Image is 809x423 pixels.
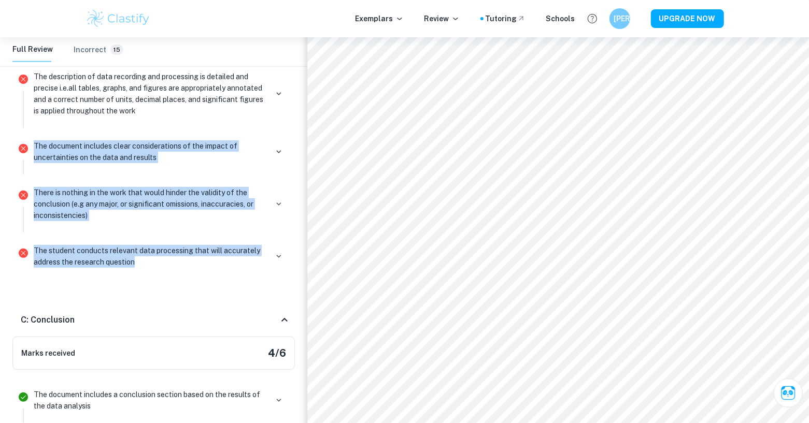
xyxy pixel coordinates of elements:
p: Exemplars [356,13,404,24]
button: Full Review [12,37,53,62]
span: aligning precisely with the documented optimal temperature range for neutrase of 45−55°C [370,90,753,99]
svg: Incorrect [17,73,30,85]
button: UPGRADE NOW [651,9,724,28]
svg: Incorrect [17,189,30,201]
span: subsequent overlapping error bars mean the precise optimal temperature could not be [370,141,734,150]
button: Ask Clai [774,378,803,407]
h6: Incorrect [74,44,106,55]
span: statistically isolated. The expected plateau and decrease in activity after the optimum were [370,153,751,163]
h6: [PERSON_NAME] [614,13,626,24]
button: Help and Feedback [584,10,601,27]
h6: C: Conclusion [21,314,75,326]
span: (ThermoFisher, n.d.). [370,204,459,213]
p: The student conducts relevant data processing that will accurately address the research question [34,245,267,268]
span: References [538,318,594,328]
span: and a spectrophotometer to measure product formation, thereby isolating enzyme activity [370,267,746,276]
p: The document includes clear considerations of the impact of uncertainties on the data and results [34,140,267,163]
span: [PERSON_NAME], [PERSON_NAME], & [PERSON_NAME]. (2002, June). [368,342,715,352]
span: approaches and industrial applications [401,366,578,376]
span: [DATE], from [401,390,461,400]
img: Clastify logo [86,8,151,29]
p: The document includes a conclusion section based on the results of the data analysis [34,389,267,412]
span: higher temperatures, which would independently alter the mass. Additionally, the high rate of [370,179,760,188]
button: [PERSON_NAME] [609,8,630,29]
span: methodological improvement for future validity would be to utilize a soluble protein substrate [370,254,758,264]
svg: Incorrect [17,142,30,155]
span: The highest rate of digestion occurred at 46°C, with a mean mass change of −51.826%. [373,65,743,74]
span: results were limited by the methodology's inability to fully account for all variables. A crucial [370,242,753,251]
p: The description of data recording and processing is detailed and precise i.e.all tables, graphs, ... [34,71,267,116]
a: Schools [546,13,575,24]
span: digestion at 62°C and 70°C could be attributed to partial or incomplete denaturation [370,191,722,200]
a: Tutoring [486,13,526,24]
span: from the confounding external factor of (cooking). [370,280,578,289]
p: There is nothing in the work that would hinder the validity of the conclusion (e.g any major, or ... [34,187,267,221]
span: 15 [110,46,123,54]
span: This finding is justified through relevant comparison to the accepted scientific context, [370,78,731,87]
span: less pronounced than predicted, possibly due to the unmonitored cooking of the meat at [370,166,741,176]
h6: Marks received [21,347,75,359]
div: C: Conclusion [12,303,295,337]
h5: 4 / 6 [268,345,286,361]
svg: Incorrect [17,247,30,259]
p: Review [424,13,460,24]
span: However, the high standard deviation in the 46°C data suggests significant variability, and [370,128,747,137]
span: In conclusion, although the experiment confirmed enzyme activity’s general trend, specific [370,229,749,239]
span: ([PERSON_NAME] et al., 2002). [370,103,507,112]
span: . SPRINGER NATURE Link. Retrieved [579,366,757,376]
span: Bacterial alkaline proteases: molecular [540,342,718,352]
svg: Correct [17,391,30,403]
